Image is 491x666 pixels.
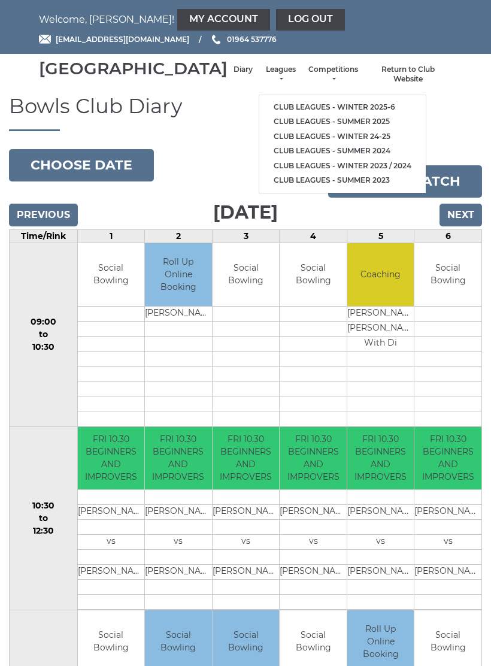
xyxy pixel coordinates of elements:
td: FRI 10.30 BEGINNERS AND IMPROVERS [347,427,414,490]
td: Social Bowling [213,243,280,306]
a: Leagues [265,65,296,84]
a: My Account [177,9,270,31]
td: [PERSON_NAME] [414,565,481,580]
td: [PERSON_NAME] [145,565,212,580]
img: Email [39,35,51,44]
td: 09:00 to 10:30 [10,243,78,427]
td: [PERSON_NAME] [213,505,280,520]
a: Club leagues - Winter 2025-6 [259,100,426,115]
td: vs [145,535,212,550]
td: [PERSON_NAME] [213,565,280,580]
a: Club leagues - Summer 2023 [259,173,426,188]
a: Phone us 01964 537776 [210,34,277,45]
td: 3 [212,230,280,243]
td: [PERSON_NAME] [414,505,481,520]
td: 5 [347,230,414,243]
button: Choose date [9,149,154,181]
td: [PERSON_NAME] [280,565,347,580]
a: Club leagues - Winter 2023 / 2024 [259,159,426,174]
span: [EMAIL_ADDRESS][DOMAIN_NAME] [56,35,189,44]
td: With Di [347,336,414,351]
td: vs [280,535,347,550]
td: FRI 10.30 BEGINNERS AND IMPROVERS [280,427,347,490]
td: vs [414,535,481,550]
input: Next [440,204,482,226]
td: [PERSON_NAME] [145,505,212,520]
td: Roll Up Online Booking [145,243,212,306]
td: vs [347,535,414,550]
td: [PERSON_NAME] [78,565,145,580]
td: FRI 10.30 BEGINNERS AND IMPROVERS [145,427,212,490]
td: 4 [280,230,347,243]
td: Social Bowling [280,243,347,306]
td: FRI 10.30 BEGINNERS AND IMPROVERS [414,427,481,490]
div: [GEOGRAPHIC_DATA] [39,59,228,78]
a: Email [EMAIL_ADDRESS][DOMAIN_NAME] [39,34,189,45]
td: 10:30 to 12:30 [10,426,78,610]
td: vs [213,535,280,550]
a: Club leagues - Summer 2024 [259,144,426,159]
td: FRI 10.30 BEGINNERS AND IMPROVERS [78,427,145,490]
td: 2 [145,230,213,243]
td: [PERSON_NAME] [280,505,347,520]
img: Phone us [212,35,220,44]
h1: Bowls Club Diary [9,95,482,131]
a: Club leagues - Summer 2025 [259,114,426,129]
nav: Welcome, [PERSON_NAME]! [39,9,452,31]
td: FRI 10.30 BEGINNERS AND IMPROVERS [213,427,280,490]
span: 01964 537776 [227,35,277,44]
td: [PERSON_NAME] [78,505,145,520]
td: [PERSON_NAME] [347,505,414,520]
td: [PERSON_NAME] [145,306,212,321]
input: Previous [9,204,78,226]
td: [PERSON_NAME] [347,321,414,336]
td: Social Bowling [414,243,481,306]
a: Club leagues - Winter 24-25 [259,129,426,144]
td: 1 [77,230,145,243]
ul: Leagues [259,95,426,193]
a: Diary [234,65,253,75]
td: Coaching [347,243,414,306]
a: Competitions [308,65,358,84]
td: [PERSON_NAME] [347,565,414,580]
td: Social Bowling [78,243,145,306]
td: Time/Rink [10,230,78,243]
a: Log out [276,9,345,31]
td: [PERSON_NAME] [347,306,414,321]
td: vs [78,535,145,550]
td: 6 [414,230,482,243]
a: Return to Club Website [370,65,446,84]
